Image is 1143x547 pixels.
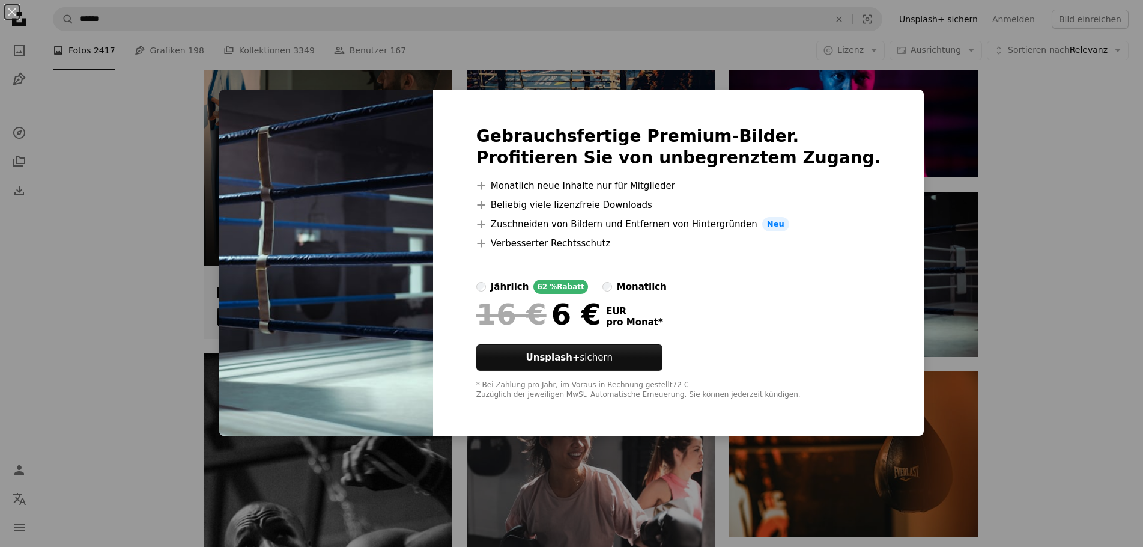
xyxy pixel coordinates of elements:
[476,236,881,251] li: Verbesserter Rechtsschutz
[476,179,881,193] li: Monatlich neue Inhalte nur für Mitglieder
[606,317,663,328] span: pro Monat *
[476,299,601,330] div: 6 €
[602,282,612,292] input: monatlich
[491,280,529,294] div: jährlich
[617,280,667,294] div: monatlich
[476,217,881,231] li: Zuschneiden von Bildern und Entfernen von Hintergründen
[762,217,789,231] span: Neu
[476,198,881,212] li: Beliebig viele lizenzfreie Downloads
[533,280,587,294] div: 62 % Rabatt
[476,344,662,371] button: Unsplash+sichern
[476,282,486,292] input: jährlich62 %Rabatt
[606,306,663,317] span: EUR
[219,90,433,436] img: premium_photo-1721755999925-8b59f881c6fc
[476,299,547,330] span: 16 €
[476,126,881,169] h2: Gebrauchsfertige Premium-Bilder. Profitieren Sie von unbegrenztem Zugang.
[526,352,580,363] strong: Unsplash+
[476,380,881,400] div: * Bei Zahlung pro Jahr, im Voraus in Rechnung gestellt 72 € Zuzüglich der jeweiligen MwSt. Automa...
